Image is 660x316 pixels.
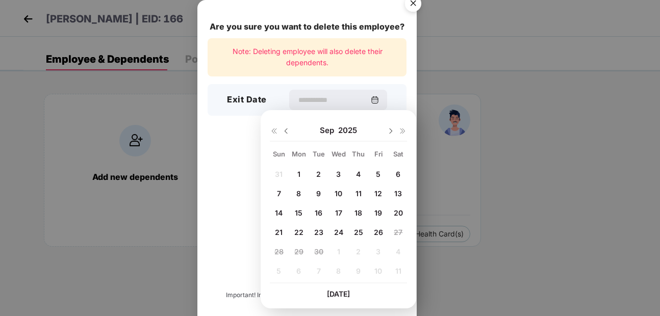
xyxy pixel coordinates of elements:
img: svg+xml;base64,PHN2ZyB4bWxucz0iaHR0cDovL3d3dy53My5vcmcvMjAwMC9zdmciIHdpZHRoPSIyMjQiIGhlaWdodD0iMT... [250,144,364,224]
div: Are you sure you want to delete this employee? [208,20,407,33]
img: svg+xml;base64,PHN2ZyB4bWxucz0iaHR0cDovL3d3dy53My5vcmcvMjAwMC9zdmciIHdpZHRoPSIxNiIgaGVpZ2h0PSIxNi... [270,127,278,135]
span: 5 [376,170,380,178]
span: Sep [320,125,338,136]
span: 20 [394,208,403,217]
div: Thu [349,149,367,159]
span: 19 [374,208,382,217]
span: 1 [297,170,300,178]
span: 2 [316,170,321,178]
span: 11 [356,189,362,198]
img: svg+xml;base64,PHN2ZyBpZD0iQ2FsZW5kYXItMzJ4MzIiIHhtbG5zPSJodHRwOi8vd3d3LnczLm9yZy8yMDAwL3N2ZyIgd2... [371,96,379,104]
span: 10 [335,189,342,198]
span: [DATE] [327,289,350,298]
span: 22 [294,228,303,236]
div: Sun [270,149,288,159]
span: 14 [275,208,283,217]
span: 6 [396,170,400,178]
div: Important! Information once deleted, can’t be recovered. [226,291,388,300]
div: Wed [329,149,347,159]
span: 18 [354,208,362,217]
span: 25 [354,228,363,236]
span: 12 [374,189,382,198]
div: Sat [389,149,407,159]
span: 3 [336,170,341,178]
span: 15 [295,208,302,217]
span: 23 [314,228,323,236]
span: 4 [356,170,361,178]
span: 2025 [338,125,357,136]
div: Note: Deleting employee will also delete their dependents. [208,38,407,76]
img: svg+xml;base64,PHN2ZyBpZD0iRHJvcGRvd24tMzJ4MzIiIHhtbG5zPSJodHRwOi8vd3d3LnczLm9yZy8yMDAwL3N2ZyIgd2... [387,127,395,135]
span: 8 [296,189,301,198]
span: 16 [315,208,322,217]
div: Mon [290,149,308,159]
span: 24 [334,228,343,236]
span: 9 [316,189,321,198]
span: 17 [335,208,342,217]
div: Fri [369,149,387,159]
span: 26 [374,228,383,236]
span: 21 [275,228,283,236]
div: Tue [310,149,327,159]
h3: Exit Date [227,93,267,107]
span: 7 [277,189,281,198]
span: 13 [394,189,402,198]
img: svg+xml;base64,PHN2ZyBpZD0iRHJvcGRvd24tMzJ4MzIiIHhtbG5zPSJodHRwOi8vd3d3LnczLm9yZy8yMDAwL3N2ZyIgd2... [282,127,290,135]
img: svg+xml;base64,PHN2ZyB4bWxucz0iaHR0cDovL3d3dy53My5vcmcvMjAwMC9zdmciIHdpZHRoPSIxNiIgaGVpZ2h0PSIxNi... [399,127,407,135]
